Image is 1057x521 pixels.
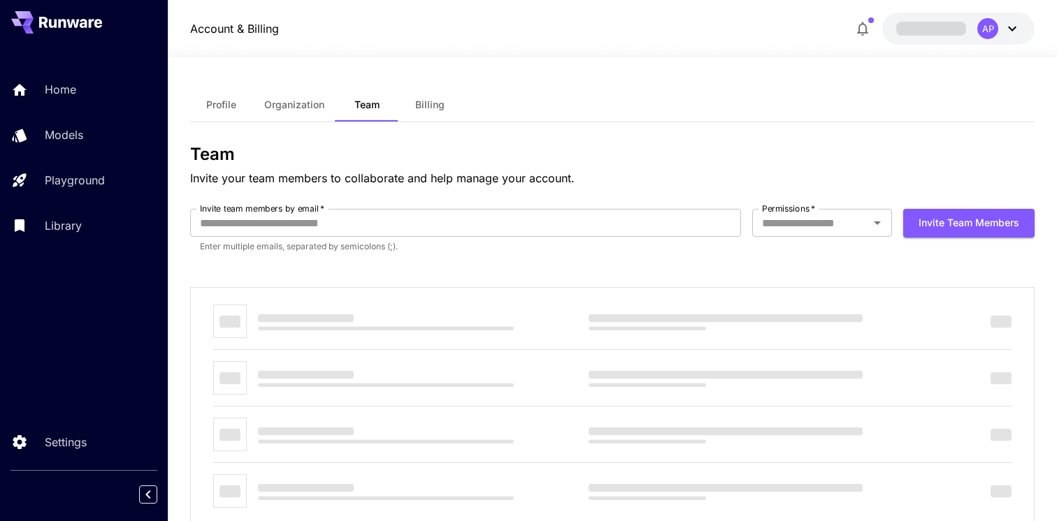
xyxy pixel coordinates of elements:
button: Invite team members [903,209,1035,237]
span: Billing [415,98,445,111]
label: Invite team members by email [200,203,324,214]
p: Enter multiple emails, separated by semicolons (;). [200,240,731,254]
h3: Team [190,145,1035,164]
p: Library [45,217,82,234]
nav: breadcrumb [190,20,279,37]
button: Collapse sidebar [139,485,157,504]
a: Account & Billing [190,20,279,37]
p: Models [45,126,83,143]
p: Invite your team members to collaborate and help manage your account. [190,170,1035,186]
label: Permissions [762,203,815,214]
span: Team [354,98,380,111]
div: Collapse sidebar [150,482,168,507]
button: AP [882,13,1035,45]
span: Organization [264,98,324,111]
p: Home [45,81,76,98]
p: Settings [45,434,87,450]
div: AP [977,18,998,39]
span: Profile [206,98,236,111]
button: Open [868,213,887,233]
p: Playground [45,172,105,189]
